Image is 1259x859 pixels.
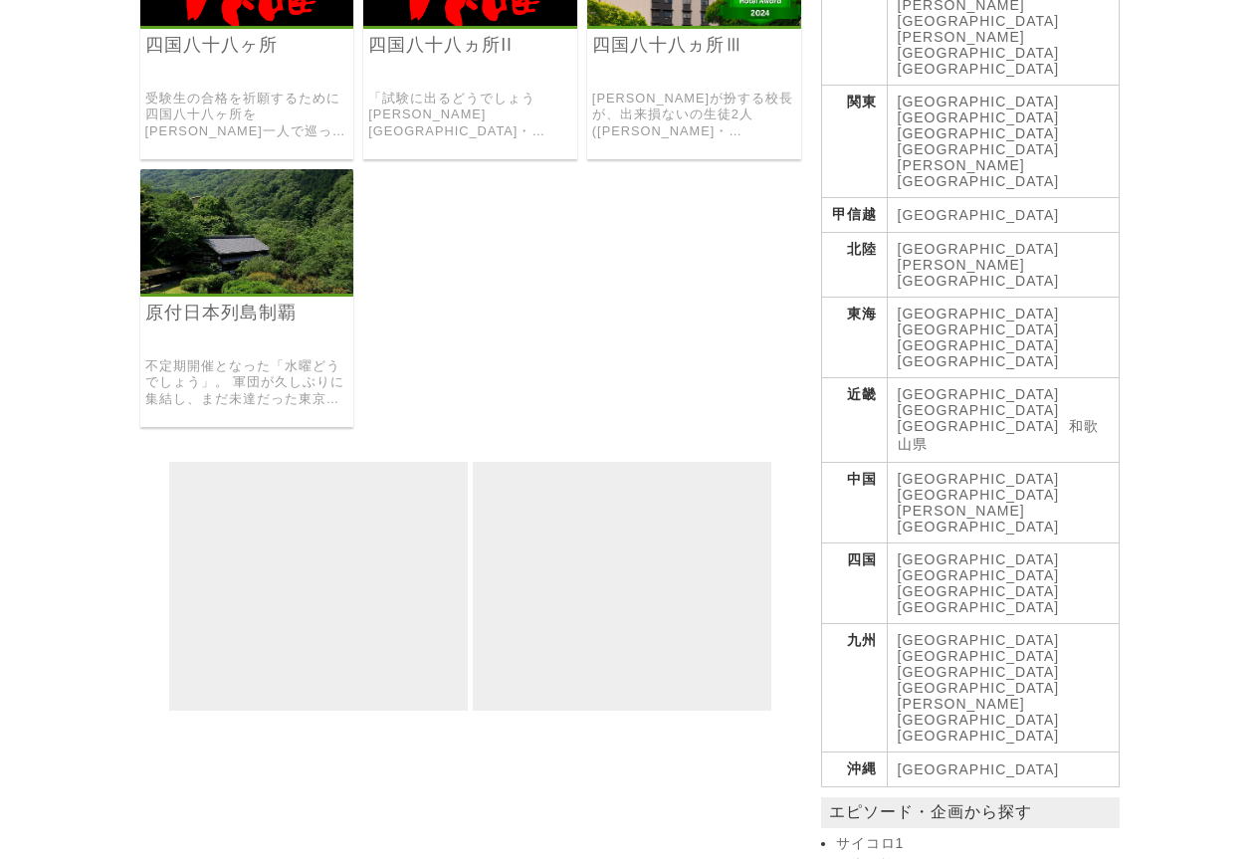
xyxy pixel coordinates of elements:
th: 東海 [821,298,887,378]
a: [GEOGRAPHIC_DATA] [898,141,1060,157]
a: [GEOGRAPHIC_DATA] [898,471,1060,487]
a: [PERSON_NAME][GEOGRAPHIC_DATA] [898,503,1060,535]
a: [PERSON_NAME][GEOGRAPHIC_DATA] [898,29,1060,61]
a: [GEOGRAPHIC_DATA] [898,386,1060,402]
a: [GEOGRAPHIC_DATA] [898,761,1060,777]
a: 四国八十八ヶ所 [145,34,349,57]
th: 甲信越 [821,198,887,233]
a: [GEOGRAPHIC_DATA] [898,583,1060,599]
th: 北陸 [821,233,887,298]
a: [GEOGRAPHIC_DATA] [898,728,1060,744]
a: [GEOGRAPHIC_DATA] [898,306,1060,322]
th: 四国 [821,543,887,624]
a: 水曜どうでしょう 四国八十八ヵ所II [363,12,577,29]
a: [GEOGRAPHIC_DATA] [898,632,1060,648]
a: [GEOGRAPHIC_DATA] [898,109,1060,125]
a: 水曜どうでしょう 原付日本列島制覇 [140,280,354,297]
th: 中国 [821,463,887,543]
a: [GEOGRAPHIC_DATA] [898,418,1060,434]
a: 水曜どうでしょう 四国八十八ヶ所 [140,12,354,29]
iframe: Advertisement [169,462,468,711]
a: 不定期開催となった「水曜どうでしょう」。 軍団が久しぶりに集結し、まだ未達だった東京〜[GEOGRAPHIC_DATA]までを原付で横断した原付企画。 [145,358,349,408]
img: 水曜どうでしょう 原付日本列島制覇 [140,169,354,294]
a: 原付日本列島制覇 [145,302,349,324]
a: [PERSON_NAME] [898,157,1025,173]
a: 四国八十八ヵ所II [368,34,572,57]
a: 「試験に出るどうでしょう[PERSON_NAME][GEOGRAPHIC_DATA]・[GEOGRAPHIC_DATA]」で生徒の[PERSON_NAME]が満点を取れなかった全責任を負ったどう... [368,91,572,140]
a: [GEOGRAPHIC_DATA] [898,241,1060,257]
a: [GEOGRAPHIC_DATA] [898,567,1060,583]
th: 近畿 [821,378,887,463]
a: [PERSON_NAME][GEOGRAPHIC_DATA] [898,696,1060,728]
a: [GEOGRAPHIC_DATA] [898,207,1060,223]
iframe: Advertisement [473,462,771,711]
a: [GEOGRAPHIC_DATA] [898,664,1060,680]
a: 受験生の合格を祈願するために四国八十八ヶ所を[PERSON_NAME]一人で巡った企画。 [145,91,349,140]
th: 沖縄 [821,752,887,787]
a: [GEOGRAPHIC_DATA] [898,94,1060,109]
a: [GEOGRAPHIC_DATA] [898,487,1060,503]
th: 九州 [821,624,887,752]
th: 関東 [821,86,887,198]
a: [PERSON_NAME][GEOGRAPHIC_DATA] [898,257,1060,289]
a: [GEOGRAPHIC_DATA] [898,353,1060,369]
a: [GEOGRAPHIC_DATA] [898,173,1060,189]
a: [GEOGRAPHIC_DATA] [898,322,1060,337]
a: [GEOGRAPHIC_DATA] [898,680,1060,696]
a: 水曜どうでしょう 四国八十八ヵ所完全巡拝Ⅲ [587,12,801,29]
a: [GEOGRAPHIC_DATA] [898,337,1060,353]
a: サイコロ1 [836,835,1115,853]
a: [GEOGRAPHIC_DATA] [898,125,1060,141]
p: エピソード・企画から探す [821,797,1120,828]
a: [PERSON_NAME]が扮する校長が、出来損ないの生徒2人([PERSON_NAME]・[PERSON_NAME])を引き連れて、大学受験必勝を祈願して四国八十八ヶ所を巡拝した旅。 [592,91,796,140]
a: [GEOGRAPHIC_DATA] [898,61,1060,77]
a: [GEOGRAPHIC_DATA] [898,402,1060,418]
a: [GEOGRAPHIC_DATA] [898,648,1060,664]
a: 四国八十八ヵ所Ⅲ [592,34,796,57]
a: [GEOGRAPHIC_DATA] [898,599,1060,615]
a: [GEOGRAPHIC_DATA] [898,551,1060,567]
